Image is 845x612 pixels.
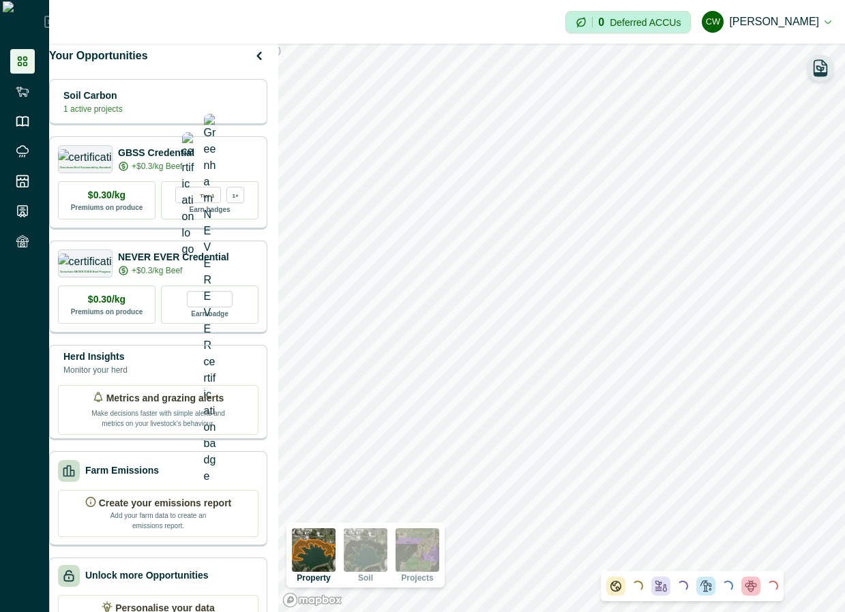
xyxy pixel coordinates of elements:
p: Add your farm data to create an emissions report. [107,510,209,531]
p: 1+ [232,190,238,199]
p: Farm Emissions [85,463,159,478]
p: Soil Carbon [63,89,123,103]
img: certification logo [58,254,113,267]
img: certification logo [182,132,194,258]
p: Earn badges [189,203,230,215]
p: GBSS Credential [118,146,194,160]
p: $0.30/kg [88,292,125,307]
p: Property [297,574,330,582]
p: Monitor your herd [63,364,128,376]
img: Logo [3,1,44,42]
img: Greenham NEVER EVER certification badge [204,114,216,485]
p: Tier 1 [200,190,214,199]
img: projects preview [396,528,439,572]
p: 0 [598,17,604,28]
img: certification logo [58,149,113,163]
p: NEVER EVER Credential [118,250,229,264]
p: +$0.3/kg Beef [132,160,182,172]
p: Deferred ACCUs [610,17,681,27]
p: Your Opportunities [49,48,148,64]
p: Premiums on produce [71,202,143,213]
p: Herd Insights [63,350,128,364]
p: Premiums on produce [71,307,143,317]
button: cadel watson[PERSON_NAME] [702,5,831,38]
p: +$0.3/kg Beef [132,264,182,277]
p: Earn badge [191,307,228,319]
div: more credentials avaialble [226,187,244,203]
p: Soil [358,574,373,582]
img: soil preview [344,528,387,572]
p: Projects [401,574,433,582]
p: Metrics and grazing alerts [106,391,224,406]
p: Greenham Beef Sustainability Standard [59,166,110,169]
p: Create your emissions report [99,496,232,510]
p: Make decisions faster with simple alerts and metrics on your livestock’s behaviour. [90,406,226,429]
p: Greenham NEVER EVER Beef Program [60,271,110,273]
a: Mapbox logo [282,592,342,608]
p: $0.30/kg [88,188,125,202]
p: Unlock more Opportunities [85,568,208,583]
img: property preview [292,528,336,572]
p: 1 active projects [63,103,123,115]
